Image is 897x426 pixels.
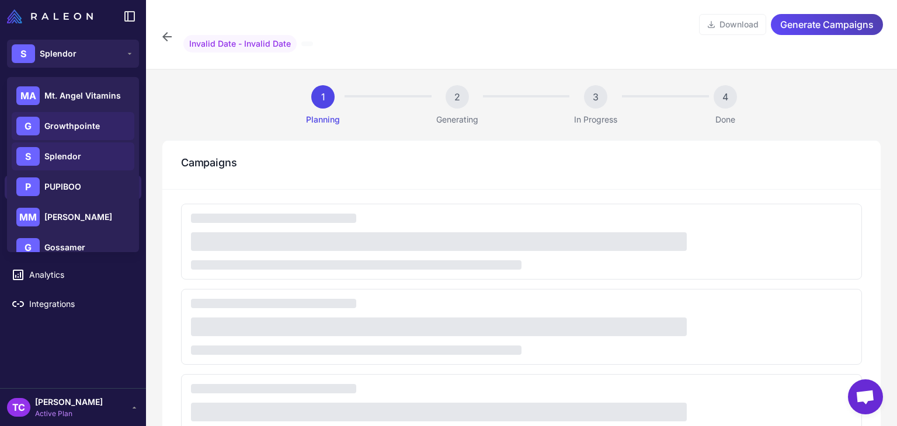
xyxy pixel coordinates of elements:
span: Splendor [44,150,81,163]
span: Invalid Date - Invalid Date [183,35,297,53]
a: Segments [5,233,141,258]
div: P [16,177,40,196]
div: 3 [584,85,607,109]
img: Raleon Logo [7,9,93,23]
div: 2 [446,85,469,109]
p: In Progress [574,113,617,126]
span: Growthpointe [44,120,100,132]
div: 4 [714,85,737,109]
div: G [16,117,40,135]
p: Done [715,113,735,126]
div: MA [16,86,40,105]
span: Active Plan [35,408,103,419]
span: Analytics [29,268,132,281]
p: Planning [306,113,340,126]
span: Generate Campaigns [780,15,874,35]
span: Mt. Angel Vitamins [44,89,121,102]
span: Gossamer [44,241,85,254]
h3: Campaigns [181,155,862,170]
a: Integrations [5,292,141,316]
span: Splendor [40,47,77,60]
a: Open chat [848,379,883,414]
div: MM [16,208,40,226]
div: S [16,147,40,166]
div: TC [7,398,30,417]
button: Download [699,14,766,35]
a: Knowledge [5,146,141,170]
span: PUPIBOO [44,180,81,193]
div: 1 [311,85,335,109]
span: [PERSON_NAME] [44,211,112,224]
div: S [12,44,35,63]
a: Campaigns [5,175,141,200]
span: Integrations [29,298,132,310]
button: SSplendor [7,40,139,68]
span: [PERSON_NAME] [35,396,103,408]
a: Analytics [5,263,141,287]
p: Generating [436,113,478,126]
div: G [16,238,40,257]
a: Chats [5,117,141,141]
a: Calendar [5,204,141,229]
